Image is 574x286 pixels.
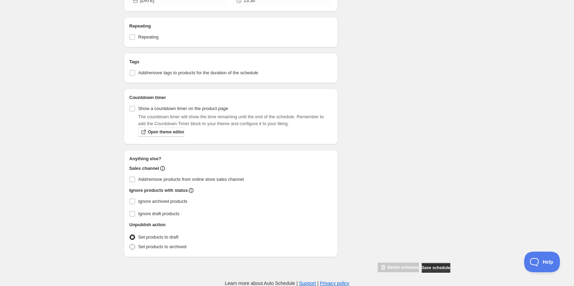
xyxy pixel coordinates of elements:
[138,34,158,40] span: Repeating
[422,265,450,271] span: Save schedule
[138,113,332,127] p: The countdown timer will show the time remaining until the end of the schedule. Remember to add t...
[138,211,179,216] span: Ignore draft products
[138,177,244,182] span: Add/remove products from online store sales channel
[524,252,560,272] iframe: Toggle Customer Support
[138,70,258,75] span: Add/remove tags to products for the duration of the schedule
[320,280,350,286] a: Privacy policy
[129,187,188,194] h2: Ignore products with status
[138,106,228,111] span: Show a countdown timer on the product page
[129,23,332,30] h2: Repeating
[129,155,332,162] h2: Anything else?
[138,244,186,249] span: Set products to archived
[138,234,178,240] span: Set products to draft
[299,280,316,286] a: Support
[138,199,187,204] span: Ignore archived products
[422,263,450,273] button: Save schedule
[129,58,332,65] h2: Tags
[129,94,332,101] h2: Countdown timer
[129,165,159,172] h2: Sales channel
[129,221,165,228] h2: Unpublish action
[148,129,184,135] span: Open theme editor
[138,127,184,137] a: Open theme editor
